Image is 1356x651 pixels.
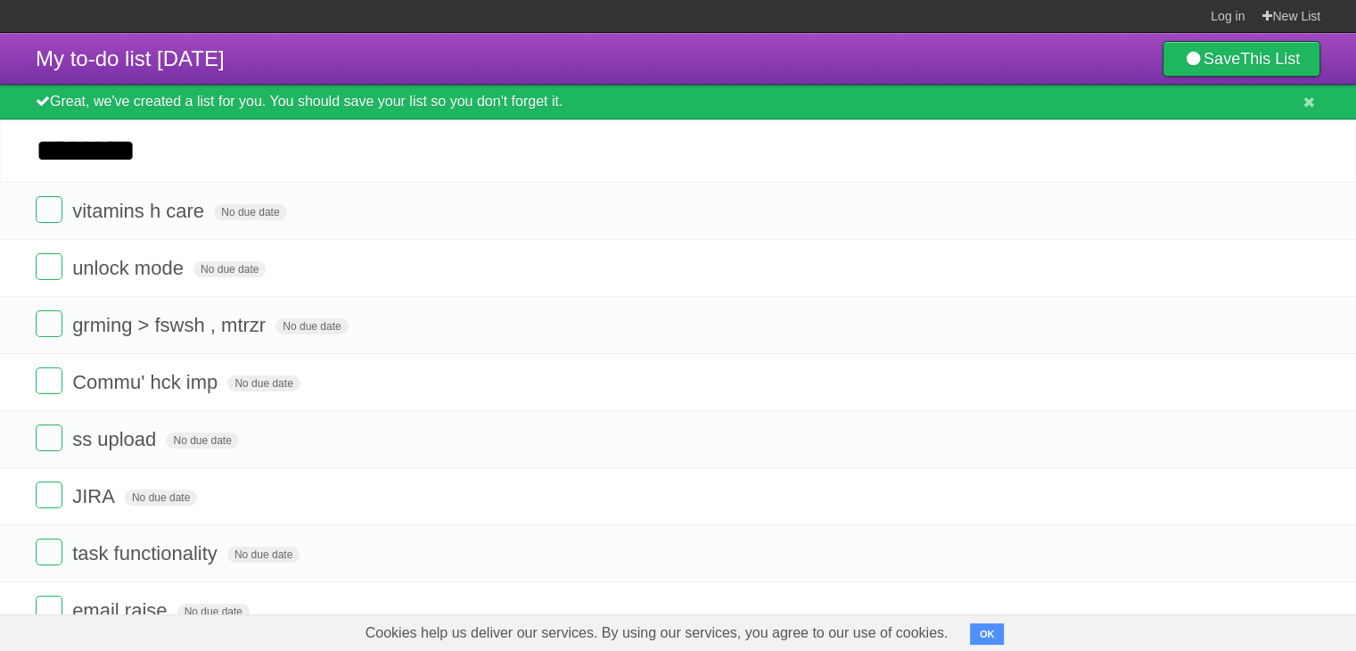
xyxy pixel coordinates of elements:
[72,371,222,393] span: Commu' hck imp
[72,428,160,450] span: ss upload
[166,433,238,449] span: No due date
[275,318,348,334] span: No due date
[193,261,266,277] span: No due date
[72,599,171,622] span: email raise
[227,375,300,391] span: No due date
[36,539,62,565] label: Done
[227,547,300,563] span: No due date
[36,46,225,70] span: My to-do list [DATE]
[36,310,62,337] label: Done
[36,424,62,451] label: Done
[125,490,197,506] span: No due date
[36,253,62,280] label: Done
[1240,50,1300,68] b: This List
[72,257,188,279] span: unlock mode
[214,204,286,220] span: No due date
[72,485,119,507] span: JIRA
[36,482,62,508] label: Done
[72,200,209,222] span: vitamins h care
[177,604,250,620] span: No due date
[72,314,270,336] span: grming > fswsh , mtrzr
[348,615,966,651] span: Cookies help us deliver our services. By using our services, you agree to our use of cookies.
[36,196,62,223] label: Done
[72,542,222,564] span: task functionality
[36,367,62,394] label: Done
[1163,41,1320,77] a: SaveThis List
[970,623,1005,645] button: OK
[36,596,62,622] label: Done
